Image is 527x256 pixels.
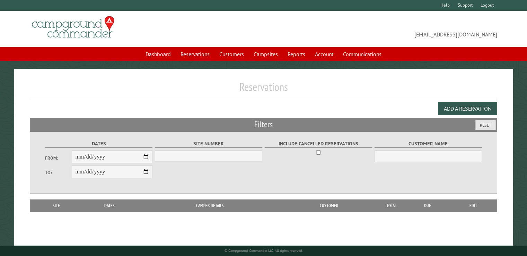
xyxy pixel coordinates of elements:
label: Site Number [155,140,263,148]
th: Site [33,199,79,212]
button: Add a Reservation [438,102,497,115]
a: Campsites [249,48,282,61]
a: Dashboard [141,48,175,61]
label: Dates [45,140,153,148]
label: Include Cancelled Reservations [265,140,372,148]
a: Account [311,48,337,61]
th: Customer [280,199,378,212]
th: Due [405,199,450,212]
a: Reservations [176,48,214,61]
a: Customers [215,48,248,61]
small: © Campground Commander LLC. All rights reserved. [225,248,303,253]
h1: Reservations [30,80,497,99]
span: [EMAIL_ADDRESS][DOMAIN_NAME] [264,19,497,39]
th: Total [378,199,405,212]
th: Dates [79,199,140,212]
label: From: [45,155,72,161]
a: Communications [339,48,386,61]
h2: Filters [30,118,497,131]
label: Customer Name [375,140,482,148]
button: Reset [475,120,496,130]
th: Camper Details [140,199,280,212]
label: To: [45,169,72,176]
a: Reports [283,48,309,61]
img: Campground Commander [30,14,116,41]
th: Edit [450,199,497,212]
